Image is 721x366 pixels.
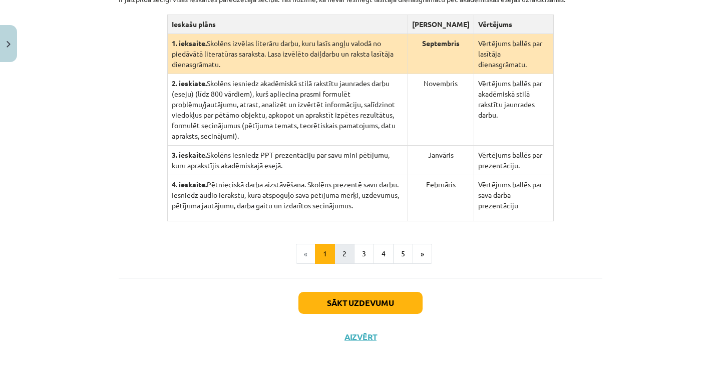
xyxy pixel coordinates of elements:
[413,244,432,264] button: »
[393,244,413,264] button: 5
[408,74,474,146] td: Novembris
[474,175,553,221] td: Vērtējums ballēs par sava darba prezentāciju
[7,41,11,48] img: icon-close-lesson-0947bae3869378f0d4975bcd49f059093ad1ed9edebbc8119c70593378902aed.svg
[408,146,474,175] td: Janvāris
[172,150,207,159] strong: 3. ieskaite.
[412,179,470,190] p: Februāris
[167,34,408,74] td: Skolēns izvēlas literāru darbu, kuru lasīs angļu valodā no piedāvātā literatūras saraksta. Lasa i...
[474,15,553,34] th: Vērtējums
[341,332,380,342] button: Aizvērt
[422,39,460,48] strong: Septembris
[474,34,553,74] td: Vērtējums ballēs par lasītāja dienasgrāmatu.
[298,292,423,314] button: Sākt uzdevumu
[474,146,553,175] td: Vērtējums ballēs par prezentāciju.
[408,15,474,34] th: [PERSON_NAME]
[315,244,335,264] button: 1
[334,244,354,264] button: 2
[172,180,207,189] strong: 4. ieskaite.
[374,244,394,264] button: 4
[474,74,553,146] td: Vērtējums ballēs par akadēmiskā stilā rakstītu jaunrades darbu.
[172,179,404,211] p: Pētnieciskā darba aizstāvēšana. Skolēns prezentē savu darbu. Iesniedz audio ierakstu, kurā atspog...
[172,79,207,88] strong: 2. ieskiate.
[167,146,408,175] td: Skolēns iesniedz PPT prezentāciju par savu mini pētījumu, kuru aprakstījis akadēmiskajā esejā.
[172,39,207,48] strong: 1. ieksaite.
[167,15,408,34] th: Ieskašu plāns
[167,74,408,146] td: Skolēns iesniedz akadēmiskā stilā rakstītu jaunrades darbu (eseju) (līdz 800 vārdiem), kurš aplie...
[354,244,374,264] button: 3
[119,244,602,264] nav: Page navigation example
